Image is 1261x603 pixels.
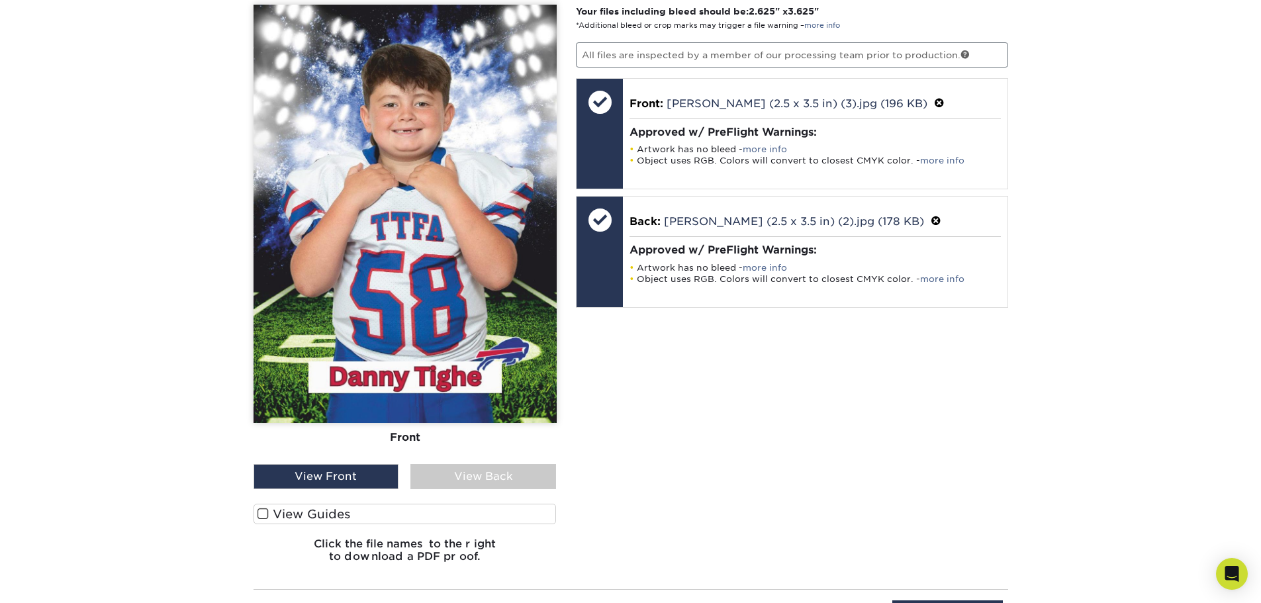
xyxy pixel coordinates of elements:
li: Artwork has no bleed - [630,262,1001,273]
a: [PERSON_NAME] (2.5 x 3.5 in) (3).jpg (196 KB) [667,97,927,110]
span: Back: [630,215,661,228]
a: more info [743,144,787,154]
h4: Approved w/ PreFlight Warnings: [630,244,1001,256]
div: View Front [254,464,399,489]
span: 2.625 [749,6,775,17]
div: Open Intercom Messenger [1216,558,1248,590]
div: View Back [410,464,556,489]
label: View Guides [254,504,557,524]
li: Artwork has no bleed - [630,144,1001,155]
li: Object uses RGB. Colors will convert to closest CMYK color. - [630,155,1001,166]
span: Front: [630,97,663,110]
span: 3.625 [788,6,814,17]
small: *Additional bleed or crop marks may trigger a file warning – [576,21,840,30]
p: All files are inspected by a member of our processing team prior to production. [576,42,1008,68]
h6: Click the file names to the right to download a PDF proof. [254,537,557,573]
h4: Approved w/ PreFlight Warnings: [630,126,1001,138]
a: [PERSON_NAME] (2.5 x 3.5 in) (2).jpg (178 KB) [664,215,924,228]
strong: Your files including bleed should be: " x " [576,6,819,17]
a: more info [804,21,840,30]
li: Object uses RGB. Colors will convert to closest CMYK color. - [630,273,1001,285]
a: more info [920,274,964,284]
div: Front [254,423,557,452]
a: more info [920,156,964,165]
a: more info [743,263,787,273]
